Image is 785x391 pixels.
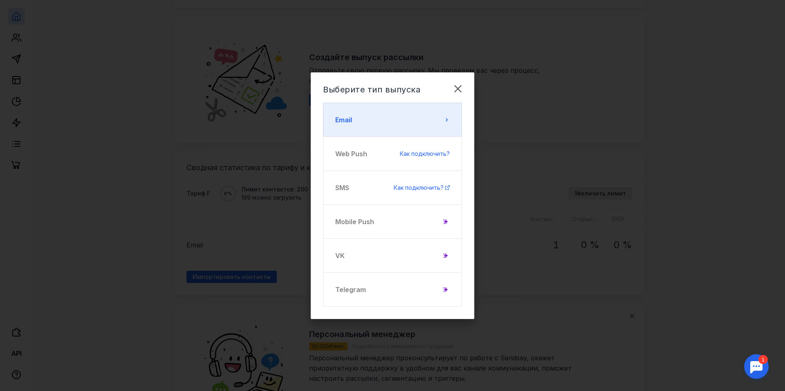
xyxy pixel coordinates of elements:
[323,85,420,94] span: Выберите тип выпуска
[400,150,450,158] a: Как подключить?
[335,115,352,125] span: Email
[394,184,450,192] a: Как подключить?
[18,5,28,14] div: 1
[400,150,450,157] span: Как подключить?
[394,184,444,191] span: Как подключить?
[323,103,462,137] button: Email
